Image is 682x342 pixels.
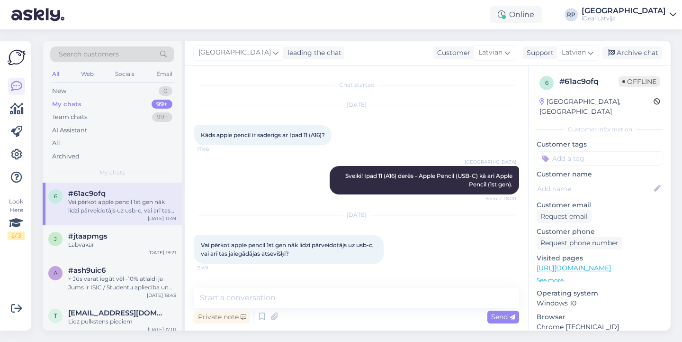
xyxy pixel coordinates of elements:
div: Archived [52,152,80,161]
p: Browser [537,312,663,322]
p: Chrome [TECHNICAL_ID] [537,322,663,332]
span: 6 [545,79,548,86]
div: Chat started [194,81,519,89]
span: j [54,235,57,242]
div: RP [565,8,578,21]
div: + Jūs varat iegūt vēl -10% atlaidi ja Jums ir ISIC / Studentu apliecība un vismaz 18 gadi. [68,275,176,292]
div: All [52,139,60,148]
span: #jtaapmgs [68,232,108,240]
div: Online [490,6,542,23]
p: Operating system [537,288,663,298]
div: New [52,86,66,96]
span: ts@icgtec.com [68,309,167,317]
div: 99+ [152,100,172,109]
span: Vai pērkot apple pencil 1st gen nāk līdzi pārveidotājs uz usb-c, vai arī tas jaiegādājas atsevišķi? [201,241,375,257]
input: Add name [537,184,652,194]
span: Seen ✓ 18:00 [481,195,516,202]
div: Archive chat [602,46,662,59]
div: leading the chat [284,48,341,58]
div: iDeal Latvija [582,15,666,22]
span: Search customers [59,49,119,59]
div: [DATE] [194,211,519,219]
span: Latvian [562,47,586,58]
span: My chats [99,168,125,177]
span: 6 [54,193,57,200]
div: Email [154,68,174,80]
img: Askly Logo [8,48,26,66]
span: Offline [619,76,660,87]
p: See more ... [537,276,663,285]
p: Customer tags [537,139,663,149]
p: Windows 10 [537,298,663,308]
div: # 61ac9ofq [559,76,619,87]
p: Customer phone [537,227,663,237]
p: Customer name [537,169,663,179]
span: Latvian [478,47,503,58]
div: [DATE] 17:01 [148,326,176,333]
div: Support [523,48,554,58]
div: 99+ [152,112,172,122]
div: 0 [159,86,172,96]
a: [URL][DOMAIN_NAME] [537,264,611,272]
div: All [50,68,61,80]
div: Līdz pulkstens pieciem [68,317,176,326]
span: #ash9uic6 [68,266,106,275]
div: AI Assistant [52,126,87,135]
div: [GEOGRAPHIC_DATA], [GEOGRAPHIC_DATA] [539,97,654,117]
div: My chats [52,100,81,109]
p: Visited pages [537,253,663,263]
span: Send [491,313,515,321]
div: Socials [113,68,136,80]
div: [DATE] 18:43 [147,292,176,299]
span: #61ac9ofq [68,189,106,198]
div: Private note [194,311,250,324]
a: [GEOGRAPHIC_DATA]iDeal Latvija [582,7,676,22]
div: [DATE] 19:21 [148,249,176,256]
input: Add a tag [537,151,663,166]
div: Customer information [537,125,663,134]
div: Request email [537,210,592,223]
p: Customer email [537,200,663,210]
div: Customer [433,48,470,58]
div: Vai pērkot apple pencil 1st gen nāk līdzi pārveidotājs uz usb-c, vai arī tas jaiegādājas atsevišķi? [68,198,176,215]
div: Labvakar [68,240,176,249]
span: [GEOGRAPHIC_DATA] [465,158,516,166]
div: Look Here [8,197,25,240]
span: 11:49 [197,264,233,271]
div: Team chats [52,112,87,122]
div: [DATE] 11:49 [148,215,176,222]
div: Web [79,68,96,80]
span: 17:46 [197,146,233,153]
span: t [54,312,57,319]
div: 2 / 3 [8,231,25,240]
span: Kāds apple pencil ir saderīgs ar Ipad 11 (A16)? [201,131,325,139]
span: Sveiki! Ipad 11 (A16) derēs - Apple Pencil (USB‑C) kā arī Apple Pencil (1st gen). [345,172,514,188]
span: [GEOGRAPHIC_DATA] [198,47,271,58]
div: [DATE] [194,101,519,109]
div: [GEOGRAPHIC_DATA] [582,7,666,15]
div: Request phone number [537,237,622,250]
span: a [54,269,58,277]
